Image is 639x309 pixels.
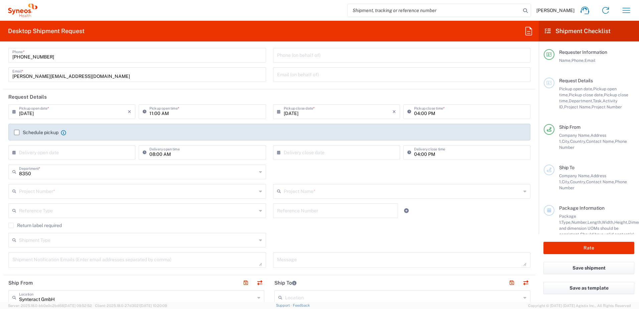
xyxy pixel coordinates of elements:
span: Project Number [592,104,622,109]
span: Package Information [559,205,605,211]
span: Country, [570,179,586,184]
h2: Request Details [8,94,47,100]
button: Save as template [543,282,634,294]
span: Country, [570,139,586,144]
span: Ship To [559,165,574,170]
a: Support [276,303,293,307]
span: Pickup open date, [559,86,593,91]
span: City, [562,139,570,144]
span: Company Name, [559,173,591,178]
button: Save shipment [543,262,634,274]
h2: Ship From [8,280,33,286]
span: Project Name, [564,104,592,109]
h2: Ship To [274,280,296,286]
span: Contact Name, [586,139,615,144]
i: × [392,106,396,117]
span: Client: 2025.18.0-27d3021 [95,304,167,308]
a: Add Reference [402,206,411,215]
span: Number, [571,220,588,225]
span: Department, [569,98,593,103]
span: Request Details [559,78,593,83]
span: Server: 2025.18.0-bb0e0c2bd68 [8,304,92,308]
label: Return label required [8,223,62,228]
span: Email [585,58,596,63]
span: Contact Name, [586,179,615,184]
input: Shipment, tracking or reference number [348,4,521,17]
span: Copyright © [DATE]-[DATE] Agistix Inc., All Rights Reserved [528,303,631,309]
button: Rate [543,242,634,254]
span: Pickup close date, [569,92,604,97]
i: × [128,106,131,117]
span: Should have valid content(s) [580,232,634,237]
span: Company Name, [559,133,591,138]
span: Type, [561,220,571,225]
span: [DATE] 10:20:09 [140,304,167,308]
a: Feedback [293,303,310,307]
span: [DATE] 09:52:52 [64,304,92,308]
span: City, [562,179,570,184]
span: Height, [614,220,628,225]
label: Schedule pickup [14,130,58,135]
span: Ship From [559,124,581,130]
span: Name, [559,58,571,63]
span: Phone, [571,58,585,63]
span: Width, [602,220,614,225]
span: Length, [588,220,602,225]
span: Task, [593,98,603,103]
span: Package 1: [559,214,576,225]
h2: Desktop Shipment Request [8,27,85,35]
h2: Shipment Checklist [545,27,611,35]
span: Requester Information [559,49,607,55]
span: [PERSON_NAME] [536,7,574,13]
